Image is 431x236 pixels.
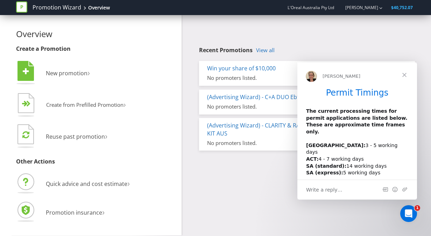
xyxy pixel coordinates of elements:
span: › [102,206,105,217]
a: (Advertising Wizard) - CLARITY & RADIANCE ENHANCER KIT AUS [207,122,351,137]
span: › [105,130,107,141]
div: Overview [88,4,110,11]
h3: Create a Promotion [16,46,176,52]
a: (Advertising Wizard) - C+A DUO Ebtq Exclusive Offer [207,93,343,101]
span: › [87,67,90,78]
span: Recent Promotions [199,46,253,54]
a: Win your share of $10,000 [207,64,276,72]
h2: Overview [16,29,176,39]
span: $40,752.07 [391,5,413,11]
div: No promoters listed. [207,139,354,147]
span: › [123,99,126,110]
iframe: Intercom live chat message [297,62,417,200]
tspan:  [26,100,31,107]
span: Quick advice and cost estimate [46,180,127,188]
div: No promoters listed. [207,74,354,82]
a: [PERSON_NAME] [338,5,378,11]
iframe: Intercom live chat [400,205,417,222]
span: Promotion insurance [46,209,102,216]
a: View all [256,47,275,53]
div: No promoters listed. [207,103,354,110]
span: 1 [415,205,420,211]
tspan:  [23,68,29,75]
span: Reuse past promotion [46,133,105,140]
h3: Other Actions [16,159,176,165]
span: L'Oreal Australia Pty Ltd [288,5,334,11]
a: Promotion insurance› [16,209,105,216]
tspan:  [22,131,29,139]
span: › [127,177,130,189]
span: New promotion [46,69,87,77]
a: Quick advice and cost estimate› [16,180,130,188]
button: Create from Prefilled Promotion› [16,91,126,119]
a: Promotion Wizard [33,4,81,12]
span: Create from Prefilled Promotion [46,101,123,108]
